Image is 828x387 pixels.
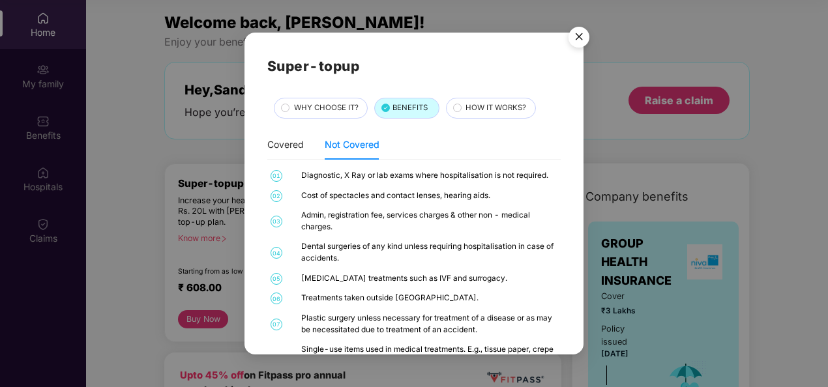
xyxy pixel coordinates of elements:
[561,20,596,55] button: Close
[267,137,304,152] div: Covered
[301,273,558,285] div: [MEDICAL_DATA] treatments such as IVF and surrogacy.
[271,273,282,285] span: 05
[271,247,282,259] span: 04
[267,55,561,77] h2: Super-topup
[271,170,282,182] span: 01
[301,241,558,264] div: Dental surgeries of any kind unless requiring hospitalisation in case of accidents.
[561,21,597,57] img: svg+xml;base64,PHN2ZyB4bWxucz0iaHR0cDovL3d3dy53My5vcmcvMjAwMC9zdmciIHdpZHRoPSI1NiIgaGVpZ2h0PSI1Ni...
[301,210,558,233] div: Admin, registration fee, services charges & other non - medical charges.
[271,319,282,330] span: 07
[301,293,558,304] div: Treatments taken outside [GEOGRAPHIC_DATA].
[294,102,359,114] span: WHY CHOOSE IT?
[466,102,526,114] span: HOW IT WORKS?
[271,216,282,227] span: 03
[301,190,558,202] div: Cost of spectacles and contact lenses, hearing aids.
[301,170,558,182] div: Diagnostic, X Ray or lab exams where hospitalisation is not required.
[301,313,558,336] div: Plastic surgery unless necessary for treatment of a disease or as may be necessitated due to trea...
[392,102,428,114] span: BENEFITS
[271,293,282,304] span: 06
[325,137,379,152] div: Not Covered
[271,190,282,202] span: 02
[301,344,558,379] div: Single-use items used in medical treatments. E.g., tissue paper, crepe bandage, gown, foot covers...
